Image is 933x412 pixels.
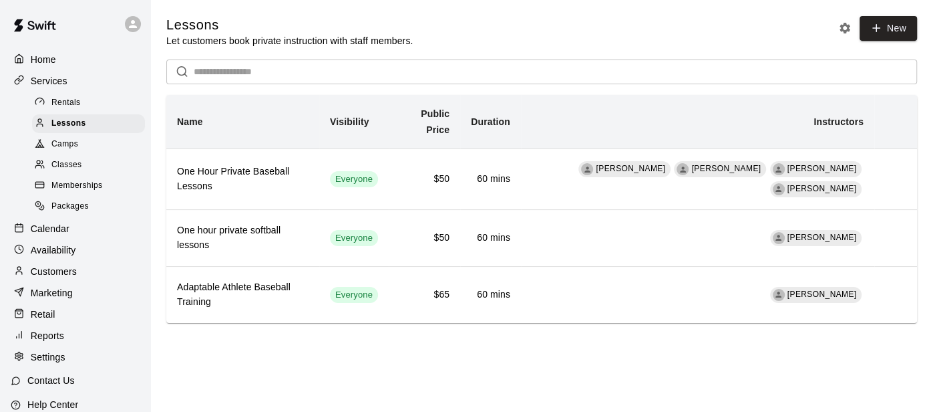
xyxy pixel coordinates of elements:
div: Rentals [32,94,145,112]
a: Customers [11,262,140,282]
p: Services [31,74,67,88]
span: [PERSON_NAME] [787,164,857,173]
h6: 60 mins [471,172,510,187]
p: Help Center [27,398,78,411]
button: Lesson settings [835,18,855,38]
h6: 60 mins [471,288,510,302]
span: [PERSON_NAME] [596,164,665,173]
p: Availability [31,243,76,257]
a: Services [11,71,140,91]
div: Bobby Weaver [773,183,785,195]
a: Packages [32,197,150,217]
a: Settings [11,347,140,367]
h6: 60 mins [471,231,510,245]
a: Home [11,49,140,70]
p: Marketing [31,286,73,300]
div: Classes [32,156,145,175]
div: Lessons [32,114,145,133]
div: Camps [32,135,145,154]
a: Marketing [11,283,140,303]
span: Everyone [330,173,378,186]
span: [PERSON_NAME] [787,233,857,242]
b: Name [177,116,203,127]
span: Everyone [330,289,378,302]
a: Calendar [11,219,140,239]
span: Memberships [51,179,102,193]
h5: Lessons [166,16,413,34]
table: simple table [166,95,917,323]
span: Camps [51,138,78,151]
div: This service is visible to all of your customers [330,230,378,246]
p: Settings [31,350,65,364]
a: New [860,16,917,41]
p: Reports [31,329,64,342]
h6: One hour private softball lessons [177,223,309,253]
h6: $50 [399,231,449,245]
div: Memberships [32,177,145,195]
span: Everyone [330,232,378,245]
div: This service is visible to all of your customers [330,287,378,303]
a: Classes [32,155,150,176]
h6: One Hour Private Baseball Lessons [177,165,309,194]
span: Rentals [51,96,81,110]
a: Lessons [32,113,150,134]
span: [PERSON_NAME] [787,290,857,299]
p: Let customers book private instruction with staff members. [166,34,413,47]
div: Cris Reynolds [773,163,785,175]
div: Eric Harpring [773,289,785,301]
h6: Adaptable Athlete Baseball Training [177,280,309,310]
span: Lessons [51,117,86,130]
h6: $65 [399,288,449,302]
p: Contact Us [27,374,75,387]
a: Camps [32,134,150,155]
span: Classes [51,159,81,172]
a: Retail [11,304,140,324]
a: Memberships [32,176,150,197]
p: Calendar [31,222,69,235]
b: Duration [471,116,510,127]
b: Instructors [813,116,864,127]
p: Customers [31,265,77,278]
h6: $50 [399,172,449,187]
b: Visibility [330,116,369,127]
span: [PERSON_NAME] [691,164,761,173]
div: Bobby Weaver [773,232,785,244]
span: [PERSON_NAME] [787,184,857,193]
div: Packages [32,197,145,216]
div: Mike Sefton [581,163,593,175]
b: Public Price [421,108,449,135]
div: This service is visible to all of your customers [330,171,378,187]
div: John Rigney [677,163,689,175]
a: Rentals [32,92,150,113]
span: Packages [51,200,89,213]
a: Reports [11,326,140,346]
p: Retail [31,308,55,321]
a: Availability [11,240,140,260]
p: Home [31,53,56,66]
